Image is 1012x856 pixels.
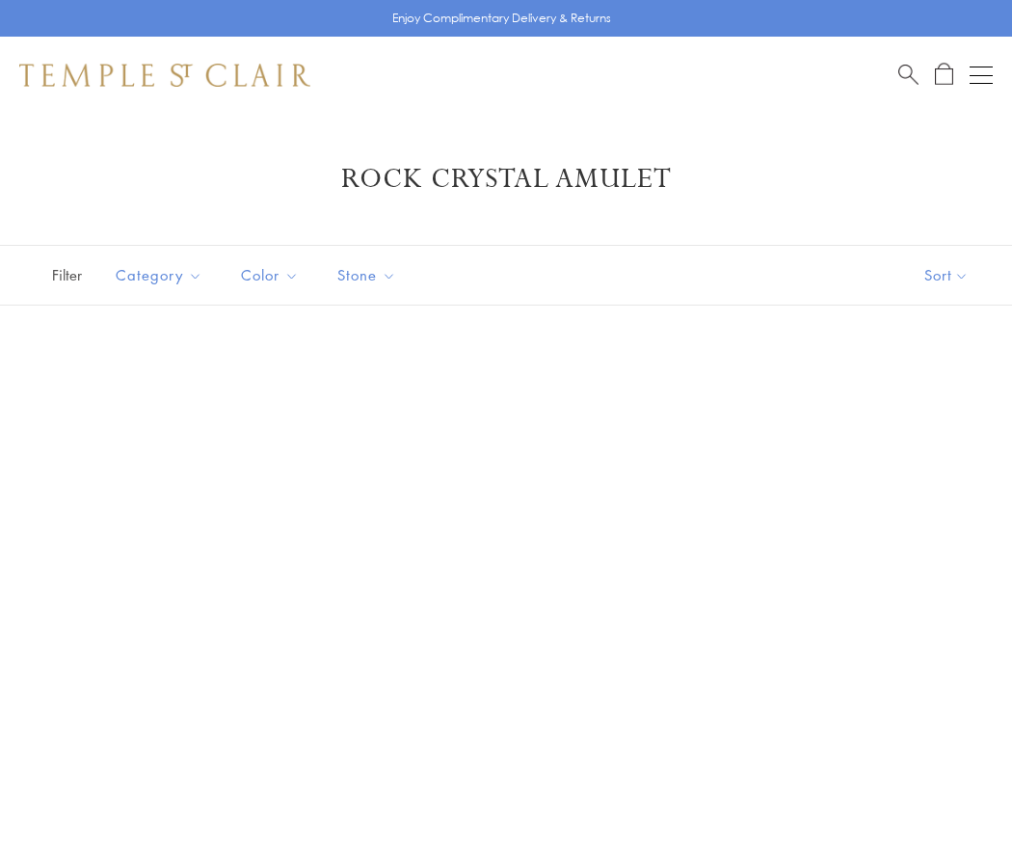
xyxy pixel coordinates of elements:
[392,9,611,28] p: Enjoy Complimentary Delivery & Returns
[898,63,919,87] a: Search
[970,64,993,87] button: Open navigation
[19,64,310,87] img: Temple St. Clair
[101,254,217,297] button: Category
[48,162,964,197] h1: Rock Crystal Amulet
[935,63,953,87] a: Open Shopping Bag
[106,263,217,287] span: Category
[226,254,313,297] button: Color
[231,263,313,287] span: Color
[328,263,411,287] span: Stone
[881,246,1012,305] button: Show sort by
[323,254,411,297] button: Stone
